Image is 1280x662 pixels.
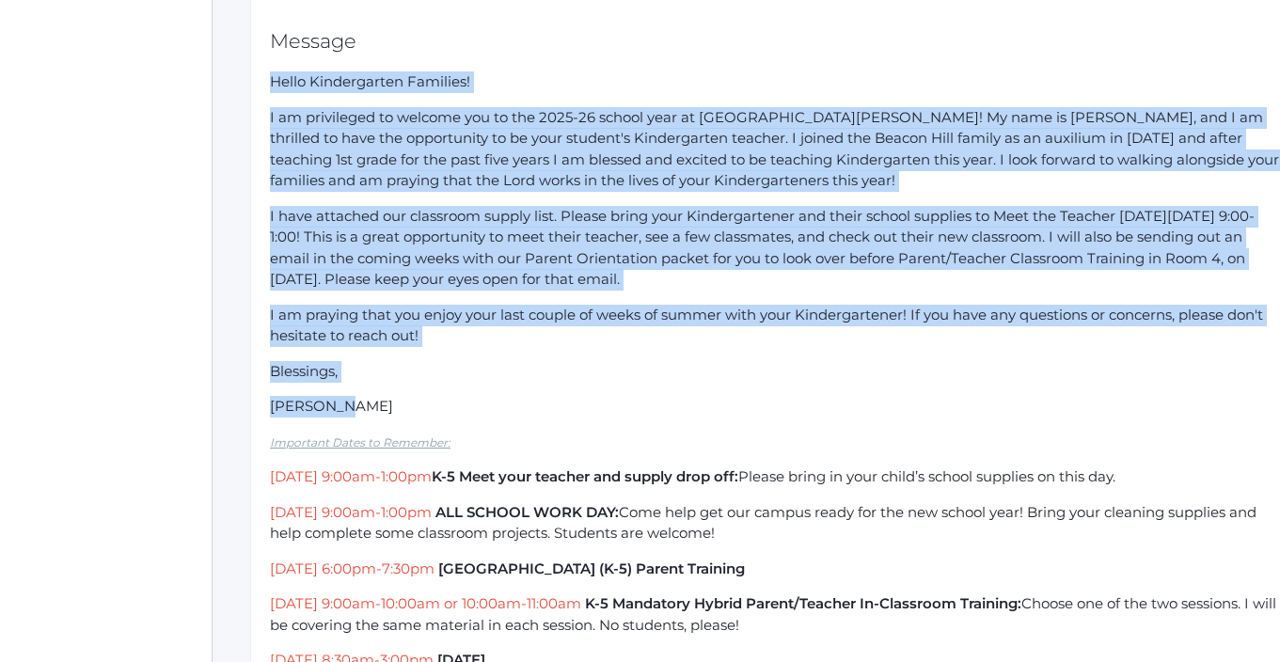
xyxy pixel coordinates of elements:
[270,435,450,449] ins: Important Dates to Remember:
[438,560,745,577] strong: [GEOGRAPHIC_DATA] (K-5) Parent Training
[270,560,435,577] span: [DATE] 6:00pm-7:30pm
[270,503,432,521] span: [DATE] 9:00am-1:00pm
[585,594,1021,612] strong: K-5 Mandatory Hybrid Parent/Teacher In-Classroom Training:
[270,594,581,612] span: [DATE] 9:00am-10:00am or 10:00am-11:00am
[270,467,432,485] span: [DATE] 9:00am-1:00pm
[435,503,619,521] strong: ALL SCHOOL WORK DAY:
[432,467,738,485] strong: K-5 Meet your teacher and supply drop off:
